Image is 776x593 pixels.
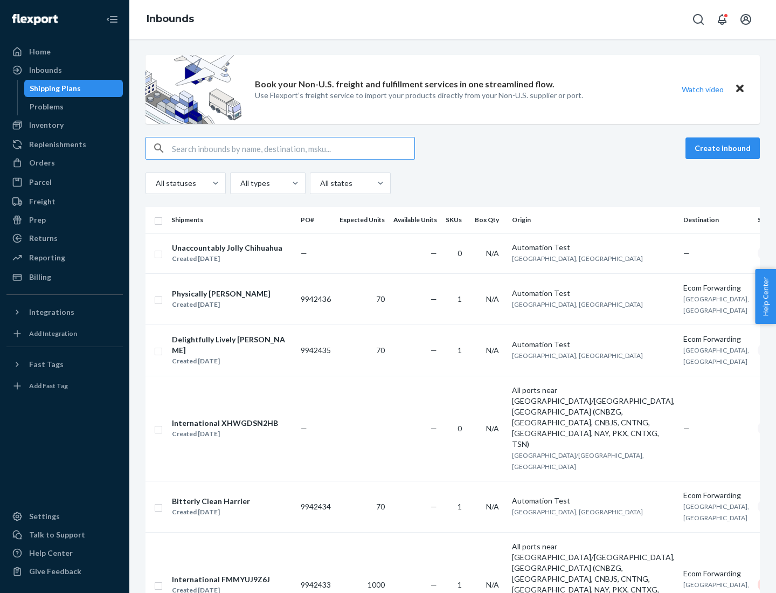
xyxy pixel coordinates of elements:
[6,268,123,286] a: Billing
[6,211,123,229] a: Prep
[486,502,499,511] span: N/A
[6,116,123,134] a: Inventory
[155,178,156,189] input: All statuses
[486,249,499,258] span: N/A
[688,9,709,30] button: Open Search Box
[24,98,123,115] a: Problems
[29,529,85,540] div: Talk to Support
[512,351,643,360] span: [GEOGRAPHIC_DATA], [GEOGRAPHIC_DATA]
[296,325,335,376] td: 9942435
[683,346,749,366] span: [GEOGRAPHIC_DATA], [GEOGRAPHIC_DATA]
[172,507,250,518] div: Created [DATE]
[458,294,462,304] span: 1
[172,574,270,585] div: International FMMYUJ9Z6J
[431,294,437,304] span: —
[296,481,335,532] td: 9942434
[679,207,753,233] th: Destination
[458,580,462,589] span: 1
[458,502,462,511] span: 1
[29,548,73,558] div: Help Center
[486,580,499,589] span: N/A
[29,566,81,577] div: Give Feedback
[512,242,675,253] div: Automation Test
[29,511,60,522] div: Settings
[29,381,68,390] div: Add Fast Tag
[6,526,123,543] a: Talk to Support
[172,496,250,507] div: Bitterly Clean Harrier
[431,249,437,258] span: —
[733,81,747,97] button: Close
[512,495,675,506] div: Automation Test
[301,424,307,433] span: —
[30,101,64,112] div: Problems
[301,249,307,258] span: —
[683,249,690,258] span: —
[29,196,56,207] div: Freight
[431,346,437,355] span: —
[101,9,123,30] button: Close Navigation
[172,253,282,264] div: Created [DATE]
[486,424,499,433] span: N/A
[147,13,194,25] a: Inbounds
[458,424,462,433] span: 0
[683,282,749,293] div: Ecom Forwarding
[683,334,749,344] div: Ecom Forwarding
[296,273,335,325] td: 9942436
[389,207,441,233] th: Available Units
[512,288,675,299] div: Automation Test
[431,580,437,589] span: —
[239,178,240,189] input: All types
[683,490,749,501] div: Ecom Forwarding
[29,272,51,282] div: Billing
[6,230,123,247] a: Returns
[6,563,123,580] button: Give Feedback
[6,249,123,266] a: Reporting
[319,178,320,189] input: All states
[172,137,414,159] input: Search inbounds by name, destination, msku...
[512,451,644,471] span: [GEOGRAPHIC_DATA]/[GEOGRAPHIC_DATA], [GEOGRAPHIC_DATA]
[683,502,749,522] span: [GEOGRAPHIC_DATA], [GEOGRAPHIC_DATA]
[29,46,51,57] div: Home
[486,346,499,355] span: N/A
[755,269,776,324] button: Help Center
[296,207,335,233] th: PO#
[486,294,499,304] span: N/A
[6,136,123,153] a: Replenishments
[29,307,74,318] div: Integrations
[6,43,123,60] a: Home
[376,502,385,511] span: 70
[29,139,86,150] div: Replenishments
[138,4,203,35] ol: breadcrumbs
[12,14,58,25] img: Flexport logo
[431,424,437,433] span: —
[29,177,52,188] div: Parcel
[470,207,508,233] th: Box Qty
[735,9,757,30] button: Open account menu
[172,243,282,253] div: Unaccountably Jolly Chihuahua
[255,90,583,101] p: Use Flexport’s freight service to import your products directly from your Non-U.S. supplier or port.
[172,418,278,429] div: International XHWGDSN2HB
[512,300,643,308] span: [GEOGRAPHIC_DATA], [GEOGRAPHIC_DATA]
[683,424,690,433] span: —
[6,377,123,395] a: Add Fast Tag
[376,294,385,304] span: 70
[6,356,123,373] button: Fast Tags
[6,174,123,191] a: Parcel
[24,80,123,97] a: Shipping Plans
[172,334,292,356] div: Delightfully Lively [PERSON_NAME]
[6,61,123,79] a: Inbounds
[512,339,675,350] div: Automation Test
[29,65,62,75] div: Inbounds
[172,288,271,299] div: Physically [PERSON_NAME]
[441,207,470,233] th: SKUs
[335,207,389,233] th: Expected Units
[368,580,385,589] span: 1000
[675,81,731,97] button: Watch video
[683,568,749,579] div: Ecom Forwarding
[6,154,123,171] a: Orders
[6,325,123,342] a: Add Integration
[167,207,296,233] th: Shipments
[29,233,58,244] div: Returns
[6,544,123,562] a: Help Center
[683,295,749,314] span: [GEOGRAPHIC_DATA], [GEOGRAPHIC_DATA]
